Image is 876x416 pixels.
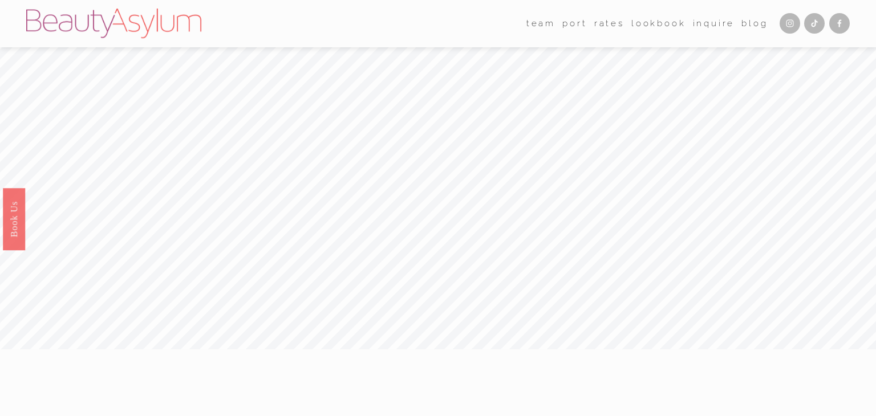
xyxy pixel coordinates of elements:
span: team [526,16,555,31]
a: Inquire [693,15,735,32]
a: Instagram [780,13,800,34]
a: Lookbook [631,15,686,32]
a: Rates [594,15,624,32]
a: folder dropdown [526,15,555,32]
a: Book Us [3,188,25,250]
a: Blog [741,15,768,32]
img: Beauty Asylum | Bridal Hair &amp; Makeup Charlotte &amp; Atlanta [26,9,201,38]
a: Facebook [829,13,850,34]
a: TikTok [804,13,825,34]
a: port [562,15,587,32]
